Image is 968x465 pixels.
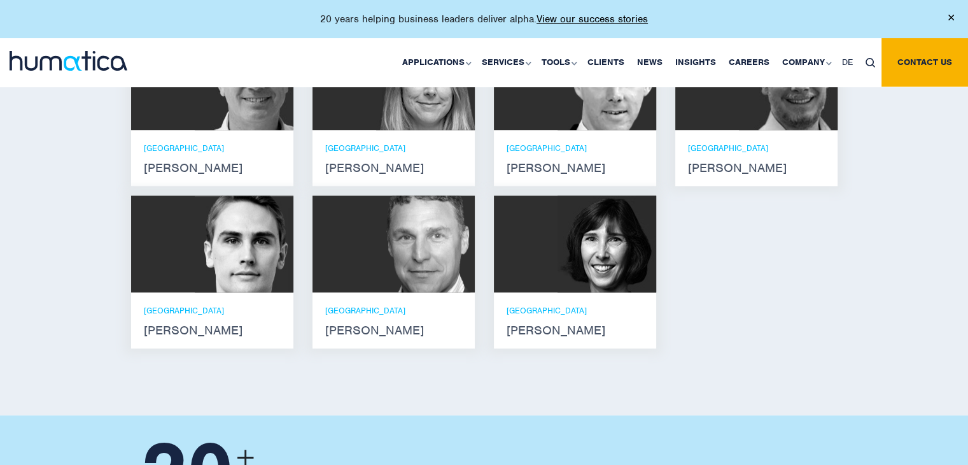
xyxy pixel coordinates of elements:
[669,38,722,87] a: Insights
[325,163,462,173] strong: [PERSON_NAME]
[325,325,462,336] strong: [PERSON_NAME]
[320,13,648,25] p: 20 years helping business leaders deliver alpha.
[507,163,643,173] strong: [PERSON_NAME]
[688,143,825,154] p: [GEOGRAPHIC_DATA]
[881,38,968,87] a: Contact us
[688,163,825,173] strong: [PERSON_NAME]
[537,13,648,25] a: View our success stories
[325,305,462,316] p: [GEOGRAPHIC_DATA]
[558,196,656,292] img: Karen Wright
[776,38,836,87] a: Company
[842,57,853,68] span: DE
[376,196,475,292] img: Bryan Turner
[535,38,581,87] a: Tools
[631,38,669,87] a: News
[507,143,643,154] p: [GEOGRAPHIC_DATA]
[144,305,281,316] p: [GEOGRAPHIC_DATA]
[507,305,643,316] p: [GEOGRAPHIC_DATA]
[144,163,281,173] strong: [PERSON_NAME]
[144,325,281,336] strong: [PERSON_NAME]
[325,143,462,154] p: [GEOGRAPHIC_DATA]
[396,38,475,87] a: Applications
[144,143,281,154] p: [GEOGRAPHIC_DATA]
[10,51,127,71] img: logo
[195,196,293,292] img: Paul Simpson
[507,325,643,336] strong: [PERSON_NAME]
[836,38,859,87] a: DE
[866,58,875,68] img: search_icon
[722,38,776,87] a: Careers
[581,38,631,87] a: Clients
[475,38,535,87] a: Services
